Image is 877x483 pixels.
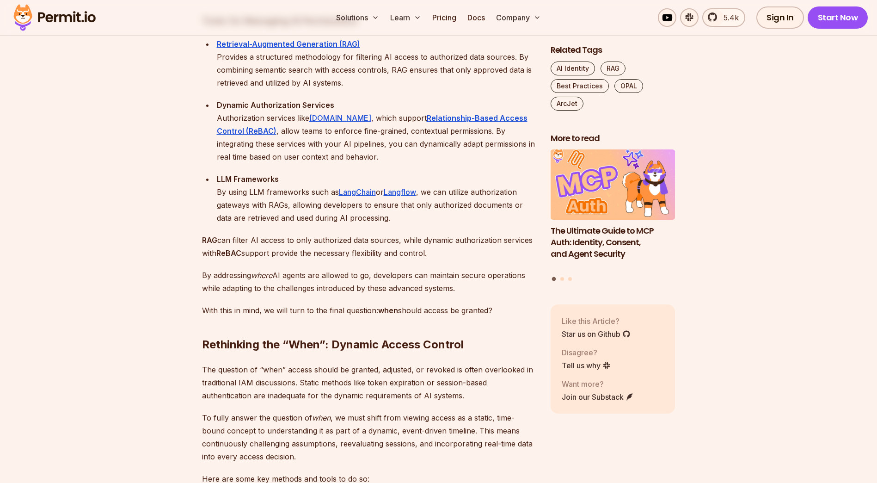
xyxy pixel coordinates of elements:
button: Go to slide 1 [552,277,556,281]
h2: Rethinking the “When”: Dynamic Access Control [202,300,536,352]
a: ArcJet [551,97,583,111]
h3: The Ultimate Guide to MCP Auth: Identity, Consent, and Agent Security [551,225,675,260]
p: Like this Article? [562,316,631,327]
img: The Ultimate Guide to MCP Auth: Identity, Consent, and Agent Security [551,150,675,220]
a: Pricing [429,8,460,27]
a: Start Now [808,6,868,29]
button: Go to slide 2 [560,277,564,281]
p: Disagree? [562,347,611,358]
a: The Ultimate Guide to MCP Auth: Identity, Consent, and Agent SecurityThe Ultimate Guide to MCP Au... [551,150,675,272]
button: Learn [386,8,425,27]
a: Docs [464,8,489,27]
a: 5.4k [702,8,745,27]
a: LangChain [339,187,376,197]
p: The question of “when” access should be granted, adjusted, or revoked is often overlooked in trad... [202,363,536,402]
div: By using LLM frameworks such as or , we can utilize authorization gateways with RAGs, allowing de... [217,173,536,224]
strong: ReBAC [216,248,241,258]
h2: More to read [551,133,675,144]
a: AI Identity [551,62,595,75]
em: where [251,271,272,280]
div: Posts [551,150,675,283]
li: 1 of 3 [551,150,675,272]
button: Solutions [332,8,383,27]
em: when [312,413,331,422]
strong: RAG [202,235,217,245]
h2: Related Tags [551,44,675,56]
img: Permit logo [9,2,100,33]
a: Star us on Github [562,328,631,340]
strong: LLM Frameworks [217,174,279,184]
p: Want more? [562,378,634,390]
a: Best Practices [551,79,609,93]
p: With this in mind, we will turn to the final question: should access be granted? [202,304,536,317]
a: Langflow [384,187,416,197]
a: Retrieval-Augmented Generation (RAG) [217,39,360,49]
p: can filter AI access to only authorized data sources, while dynamic authorization services with s... [202,234,536,260]
a: Sign In [756,6,804,29]
button: Go to slide 3 [568,277,572,281]
a: RAG [601,62,626,75]
span: 5.4k [718,12,739,23]
strong: when [378,306,398,315]
strong: Dynamic Authorization Services [217,100,334,110]
a: OPAL [614,79,643,93]
div: Authorization services like , which support , allow teams to enforce fine-grained, contextual per... [217,99,536,163]
a: [DOMAIN_NAME] [309,113,371,123]
a: Tell us why [562,360,611,371]
button: Company [492,8,545,27]
p: To fully answer the question of , we must shift from viewing access as a static, time-bound conce... [202,411,536,463]
div: Provides a structured methodology for filtering AI access to authorized data sources. By combinin... [217,37,536,89]
p: By addressing AI agents are allowed to go, developers can maintain secure operations while adapti... [202,269,536,295]
a: Join our Substack [562,391,634,402]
